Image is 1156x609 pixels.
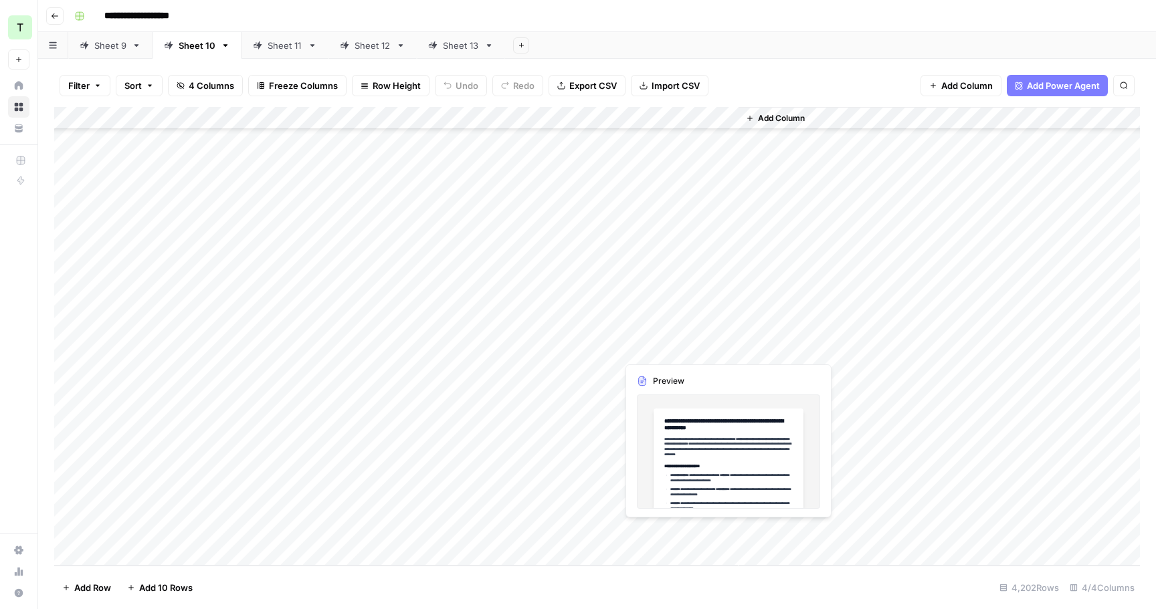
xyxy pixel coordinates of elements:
[124,79,142,92] span: Sort
[8,539,29,561] a: Settings
[248,75,347,96] button: Freeze Columns
[8,75,29,96] a: Home
[758,112,805,124] span: Add Column
[328,32,417,59] a: Sheet 12
[435,75,487,96] button: Undo
[269,79,338,92] span: Freeze Columns
[60,75,110,96] button: Filter
[68,32,153,59] a: Sheet 9
[8,561,29,582] a: Usage
[8,96,29,118] a: Browse
[417,32,505,59] a: Sheet 13
[139,581,193,594] span: Add 10 Rows
[179,39,215,52] div: Sheet 10
[74,581,111,594] span: Add Row
[242,32,328,59] a: Sheet 11
[8,118,29,139] a: Your Data
[17,19,23,35] span: T
[68,79,90,92] span: Filter
[631,75,708,96] button: Import CSV
[1007,75,1108,96] button: Add Power Agent
[153,32,242,59] a: Sheet 10
[456,79,478,92] span: Undo
[994,577,1064,598] div: 4,202 Rows
[443,39,479,52] div: Sheet 13
[352,75,429,96] button: Row Height
[119,577,201,598] button: Add 10 Rows
[549,75,625,96] button: Export CSV
[921,75,1001,96] button: Add Column
[94,39,126,52] div: Sheet 9
[8,11,29,44] button: Workspace: TY SEO Team
[373,79,421,92] span: Row Height
[741,110,810,127] button: Add Column
[941,79,993,92] span: Add Column
[1027,79,1100,92] span: Add Power Agent
[652,79,700,92] span: Import CSV
[569,79,617,92] span: Export CSV
[8,582,29,604] button: Help + Support
[116,75,163,96] button: Sort
[513,79,535,92] span: Redo
[268,39,302,52] div: Sheet 11
[189,79,234,92] span: 4 Columns
[54,577,119,598] button: Add Row
[168,75,243,96] button: 4 Columns
[1064,577,1140,598] div: 4/4 Columns
[492,75,543,96] button: Redo
[355,39,391,52] div: Sheet 12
